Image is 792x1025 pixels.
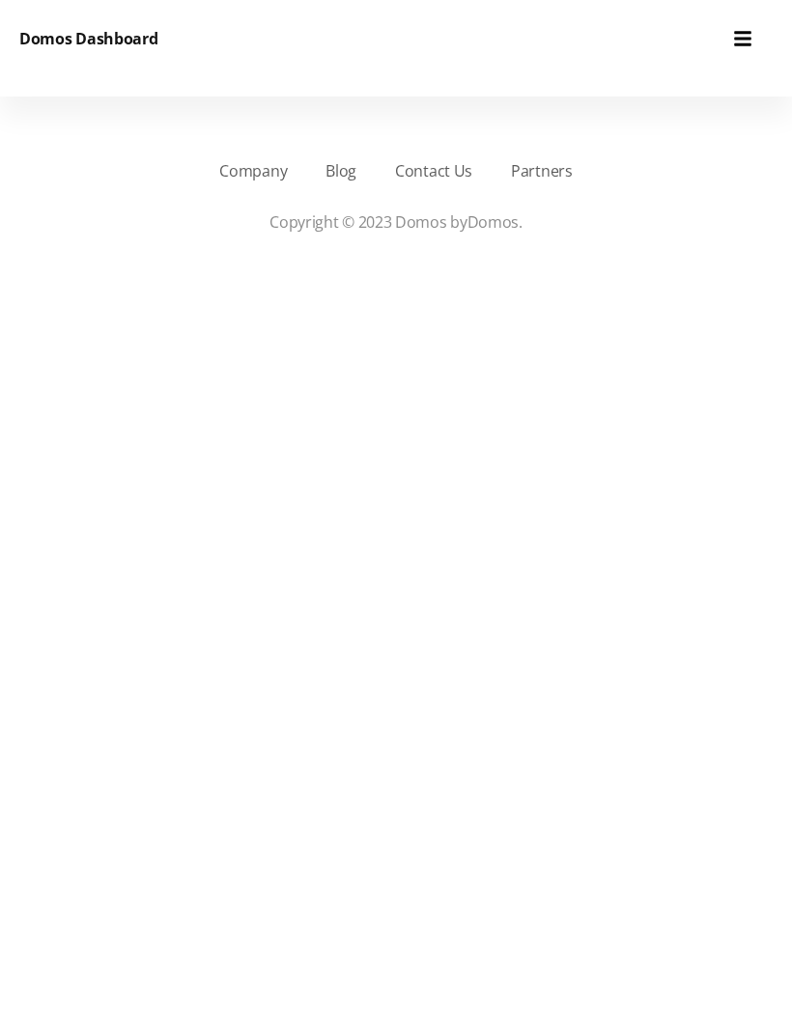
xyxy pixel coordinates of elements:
a: Blog [325,159,356,182]
a: Domos [467,211,520,233]
p: Copyright © 2023 Domos by . [48,210,744,234]
a: Contact Us [395,159,472,182]
h6: Domos Dashboard [19,27,158,50]
a: Partners [511,159,573,182]
a: Company [219,159,287,182]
